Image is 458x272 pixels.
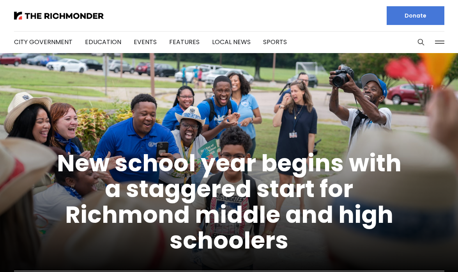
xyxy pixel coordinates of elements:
a: Features [169,37,200,46]
iframe: portal-trigger [392,234,458,272]
a: Events [134,37,157,46]
a: City Government [14,37,73,46]
a: New school year begins with a staggered start for Richmond middle and high schoolers [57,147,401,257]
a: Donate [387,6,444,25]
img: The Richmonder [14,12,104,20]
a: Education [85,37,121,46]
a: Local News [212,37,251,46]
button: Search this site [415,36,427,48]
a: Sports [263,37,287,46]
